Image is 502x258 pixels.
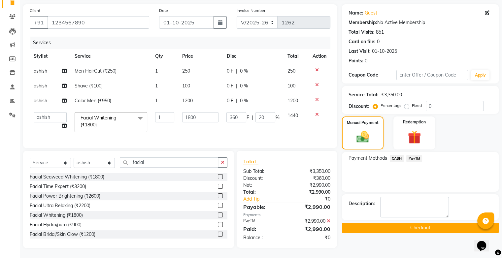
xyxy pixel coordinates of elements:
[30,37,335,49] div: Services
[347,120,379,126] label: Manual Payment
[226,68,233,75] span: 0 F
[34,68,47,74] span: ashish
[243,212,330,218] div: Payments
[365,10,377,16] a: Guest
[71,49,151,64] th: Service
[287,98,298,104] span: 1200
[222,49,283,64] th: Disc
[390,155,404,162] span: CASH
[155,83,158,89] span: 1
[309,49,330,64] th: Action
[381,103,402,109] label: Percentage
[349,10,363,16] div: Name:
[396,70,468,80] input: Enter Offer / Coupon Code
[412,103,422,109] label: Fixed
[377,38,380,45] div: 0
[236,97,237,104] span: |
[182,98,193,104] span: 1200
[238,225,287,233] div: Paid:
[372,48,397,55] div: 01-10-2025
[287,68,295,74] span: 250
[352,130,373,144] img: _cash.svg
[349,57,363,64] div: Points:
[30,212,83,219] div: Facial Whitening (₹1800)
[295,196,335,203] div: ₹0
[251,114,253,121] span: |
[75,98,111,104] span: Color Men (₹950)
[349,19,377,26] div: Membership:
[97,122,100,128] a: x
[287,175,335,182] div: ₹360.00
[75,68,117,74] span: Men HairCut (₹250)
[349,19,492,26] div: No Active Membership
[349,200,375,207] div: Description:
[349,48,371,55] div: Last Visit:
[30,202,90,209] div: Facial Ultra Relaxing (₹2200)
[287,234,335,241] div: ₹0
[238,168,287,175] div: Sub Total:
[30,231,95,238] div: Facial Bridal/Skin Glow (₹1200)
[283,49,308,64] th: Total
[182,68,190,74] span: 250
[238,175,287,182] div: Discount:
[287,225,335,233] div: ₹2,990.00
[287,182,335,189] div: ₹2,990.00
[155,98,158,104] span: 1
[342,223,499,233] button: Checkout
[275,114,279,121] span: %
[474,232,495,251] iframe: chat widget
[155,68,158,74] span: 1
[120,157,218,168] input: Search or Scan
[349,29,375,36] div: Total Visits:
[238,218,287,225] div: PayTM
[238,203,287,211] div: Payable:
[376,29,384,36] div: 851
[30,16,48,29] button: +91
[406,155,422,162] span: PayTM
[151,49,178,64] th: Qty
[349,91,379,98] div: Service Total:
[226,97,233,104] span: 0 F
[236,68,237,75] span: |
[243,158,258,165] span: Total
[182,83,190,89] span: 100
[349,103,369,110] div: Discount:
[287,189,335,196] div: ₹2,990.00
[349,155,387,162] span: Payment Methods
[471,70,489,80] button: Apply
[75,83,103,89] span: Shave (₹100)
[48,16,149,29] input: Search by Name/Mobile/Email/Code
[30,49,71,64] th: Stylist
[178,49,222,64] th: Price
[30,221,82,228] div: Facial Hydra/pura (₹900)
[30,193,100,200] div: Facial Power Brightening (₹2600)
[365,57,367,64] div: 0
[240,82,248,89] span: 0 %
[240,97,248,104] span: 0 %
[404,129,425,145] img: _gift.svg
[34,98,47,104] span: ashish
[349,72,396,79] div: Coupon Code
[34,83,47,89] span: ashish
[30,8,40,14] label: Client
[226,82,233,89] span: 0 F
[287,113,298,118] span: 1440
[30,183,86,190] div: Facial Time Expert (₹3200)
[287,218,335,225] div: ₹2,990.00
[238,234,287,241] div: Balance :
[81,115,116,128] span: Facial Whitening (₹1800)
[403,119,426,125] label: Redemption
[238,189,287,196] div: Total:
[237,8,265,14] label: Invoice Number
[287,83,295,89] span: 100
[287,168,335,175] div: ₹3,350.00
[240,68,248,75] span: 0 %
[238,182,287,189] div: Net:
[381,91,402,98] div: ₹3,350.00
[238,196,295,203] a: Add Tip
[246,114,249,121] span: F
[349,38,376,45] div: Card on file:
[236,82,237,89] span: |
[159,8,168,14] label: Date
[287,203,335,211] div: ₹2,990.00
